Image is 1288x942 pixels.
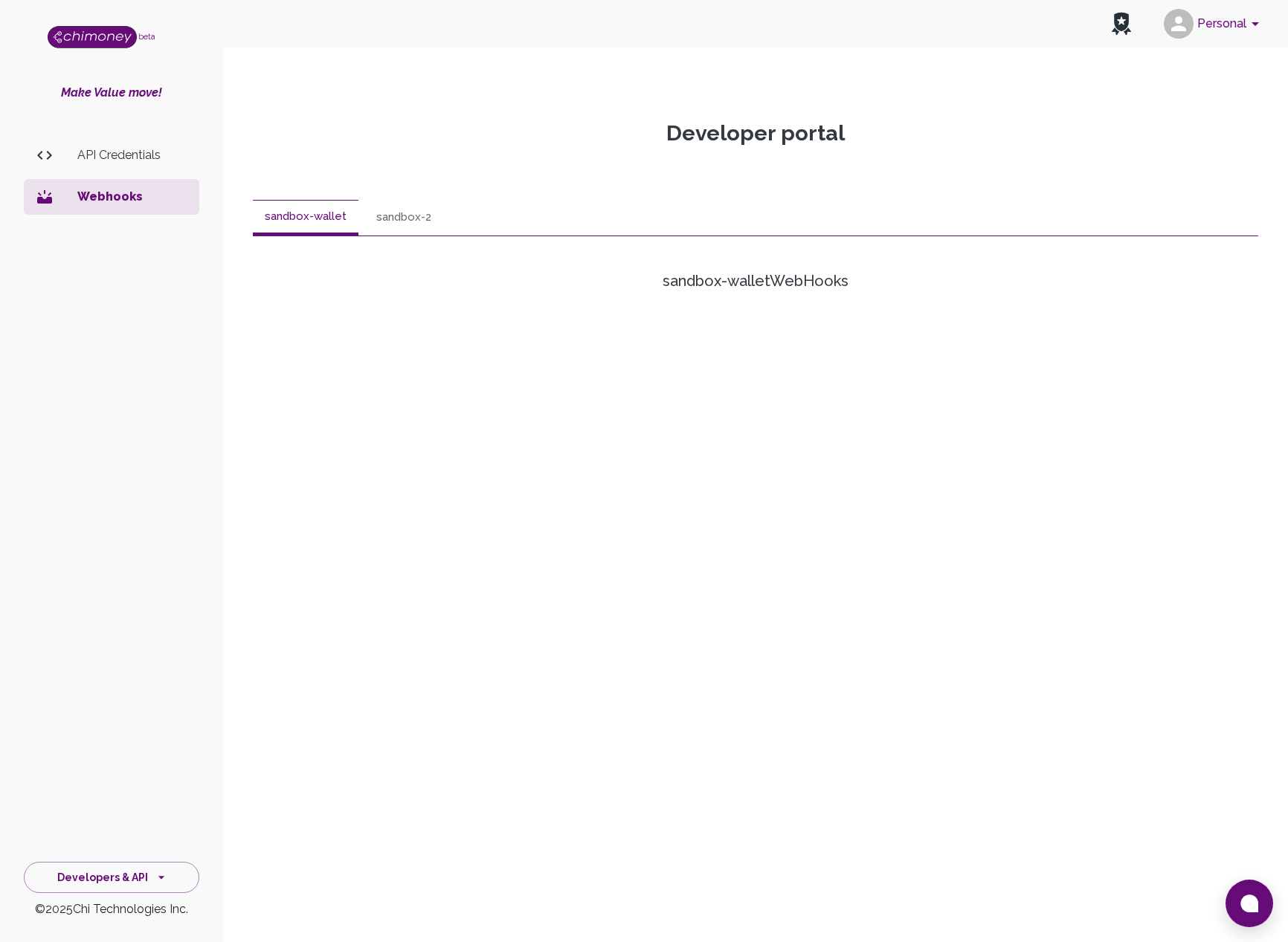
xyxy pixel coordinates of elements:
[309,269,1202,293] h6: sandbox-wallet WebHooks
[48,26,137,48] img: Logo
[24,862,199,894] button: Developers & API
[138,32,155,41] span: beta
[253,200,358,235] button: sandbox-wallet
[77,146,187,164] p: API Credentials
[1226,880,1273,927] button: Open chat window
[1158,4,1270,43] button: account of current user
[77,188,187,206] p: Webhooks
[253,200,1258,235] div: disabled tabs example
[253,120,1258,146] p: Developer portal
[364,200,443,235] button: sandbox-2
